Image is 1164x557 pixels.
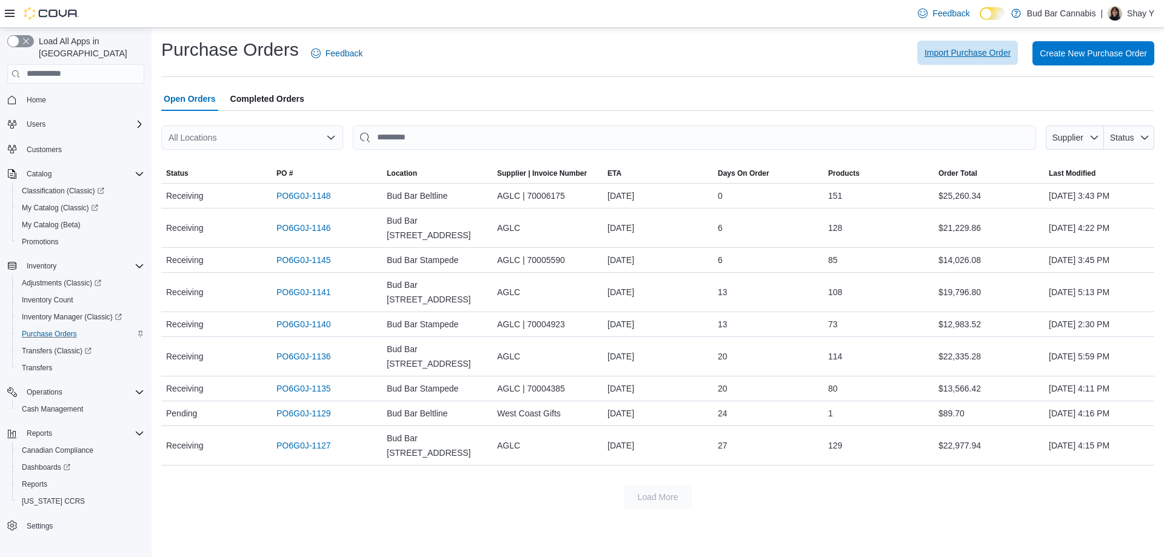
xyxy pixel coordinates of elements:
[276,406,331,421] a: PO6G0J-1129
[934,376,1044,401] div: $13,566.42
[166,253,203,267] span: Receiving
[2,384,149,401] button: Operations
[22,329,77,339] span: Purchase Orders
[17,494,144,509] span: Washington CCRS
[492,433,603,458] div: AGLC
[718,168,769,178] span: Days On Order
[387,317,458,332] span: Bud Bar Stampede
[24,7,79,19] img: Cova
[638,491,678,503] span: Load More
[276,381,331,396] a: PO6G0J-1135
[22,220,81,230] span: My Catalog (Beta)
[27,169,52,179] span: Catalog
[12,359,149,376] button: Transfers
[22,117,144,132] span: Users
[17,460,144,475] span: Dashboards
[12,401,149,418] button: Cash Management
[164,87,216,111] span: Open Orders
[2,425,149,442] button: Reports
[22,237,59,247] span: Promotions
[934,344,1044,369] div: $22,335.28
[2,165,149,182] button: Catalog
[34,35,144,59] span: Load All Apps in [GEOGRAPHIC_DATA]
[934,312,1044,336] div: $12,983.52
[22,404,83,414] span: Cash Management
[603,376,713,401] div: [DATE]
[22,186,104,196] span: Classification (Classic)
[17,477,52,492] a: Reports
[276,438,331,453] a: PO6G0J-1127
[382,164,492,183] button: Location
[17,402,144,416] span: Cash Management
[603,280,713,304] div: [DATE]
[22,93,51,107] a: Home
[387,213,487,242] span: Bud Bar [STREET_ADDRESS]
[27,429,52,438] span: Reports
[17,235,64,249] a: Promotions
[22,363,52,373] span: Transfers
[22,346,92,356] span: Transfers (Classic)
[934,280,1044,304] div: $19,796.80
[603,164,713,183] button: ETA
[22,519,58,533] a: Settings
[925,47,1011,59] span: Import Purchase Order
[22,445,93,455] span: Canadian Compliance
[387,342,487,371] span: Bud Bar [STREET_ADDRESS]
[17,402,88,416] a: Cash Management
[166,285,203,299] span: Receiving
[22,259,61,273] button: Inventory
[353,125,1036,150] input: This is a search bar. After typing your query, hit enter to filter the results lower in the page.
[1100,6,1103,21] p: |
[166,168,189,178] span: Status
[492,184,603,208] div: AGLC | 70006175
[22,385,67,399] button: Operations
[718,221,723,235] span: 6
[17,443,98,458] a: Canadian Compliance
[230,87,304,111] span: Completed Orders
[913,1,974,25] a: Feedback
[1104,125,1154,150] button: Status
[1044,401,1154,425] div: [DATE] 4:16 PM
[17,443,144,458] span: Canadian Compliance
[2,517,149,535] button: Settings
[934,184,1044,208] div: $25,260.34
[2,116,149,133] button: Users
[603,248,713,272] div: [DATE]
[828,188,842,203] span: 151
[828,381,838,396] span: 80
[12,233,149,250] button: Promotions
[17,310,127,324] a: Inventory Manager (Classic)
[17,494,90,509] a: [US_STATE] CCRS
[934,164,1044,183] button: Order Total
[624,485,692,509] button: Load More
[828,349,842,364] span: 114
[27,95,46,105] span: Home
[276,285,331,299] a: PO6G0J-1141
[387,381,458,396] span: Bud Bar Stampede
[980,7,1005,20] input: Dark Mode
[934,216,1044,240] div: $21,229.86
[276,349,331,364] a: PO6G0J-1136
[603,216,713,240] div: [DATE]
[22,295,73,305] span: Inventory Count
[306,41,367,65] a: Feedback
[22,426,57,441] button: Reports
[12,325,149,342] button: Purchase Orders
[718,285,727,299] span: 13
[718,253,723,267] span: 6
[22,142,67,157] a: Customers
[938,168,977,178] span: Order Total
[1049,168,1095,178] span: Last Modified
[603,312,713,336] div: [DATE]
[1040,47,1147,59] span: Create New Purchase Order
[166,317,203,332] span: Receiving
[718,381,727,396] span: 20
[387,431,487,460] span: Bud Bar [STREET_ADDRESS]
[22,259,144,273] span: Inventory
[492,344,603,369] div: AGLC
[12,292,149,309] button: Inventory Count
[166,406,197,421] span: Pending
[27,119,45,129] span: Users
[932,7,969,19] span: Feedback
[718,349,727,364] span: 20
